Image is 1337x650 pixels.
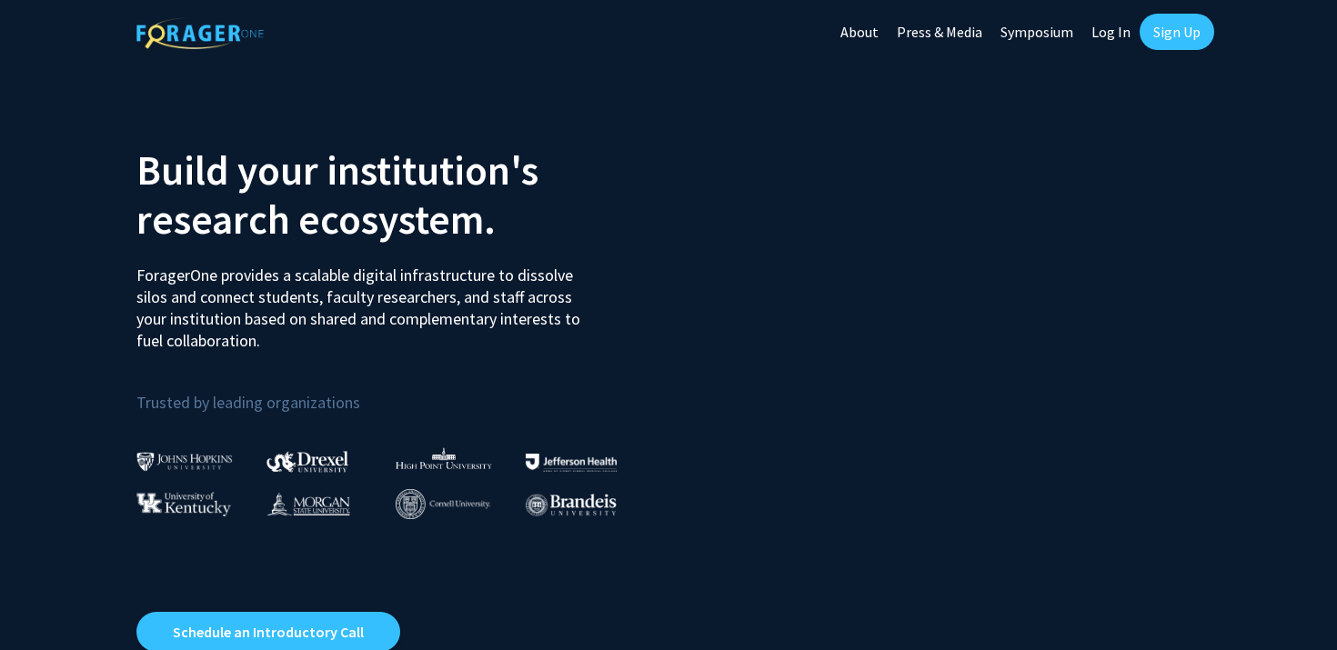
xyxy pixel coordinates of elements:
p: ForagerOne provides a scalable digital infrastructure to dissolve silos and connect students, fac... [136,251,593,352]
img: Thomas Jefferson University [526,454,617,471]
img: University of Kentucky [136,492,231,516]
img: High Point University [396,447,492,469]
h2: Build your institution's research ecosystem. [136,145,655,244]
img: Drexel University [266,451,348,472]
img: Brandeis University [526,494,617,516]
img: Cornell University [396,489,490,519]
img: ForagerOne Logo [136,17,264,49]
p: Trusted by leading organizations [136,366,655,416]
img: Morgan State University [266,492,350,515]
img: Johns Hopkins University [136,452,233,471]
a: Sign Up [1140,14,1214,50]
